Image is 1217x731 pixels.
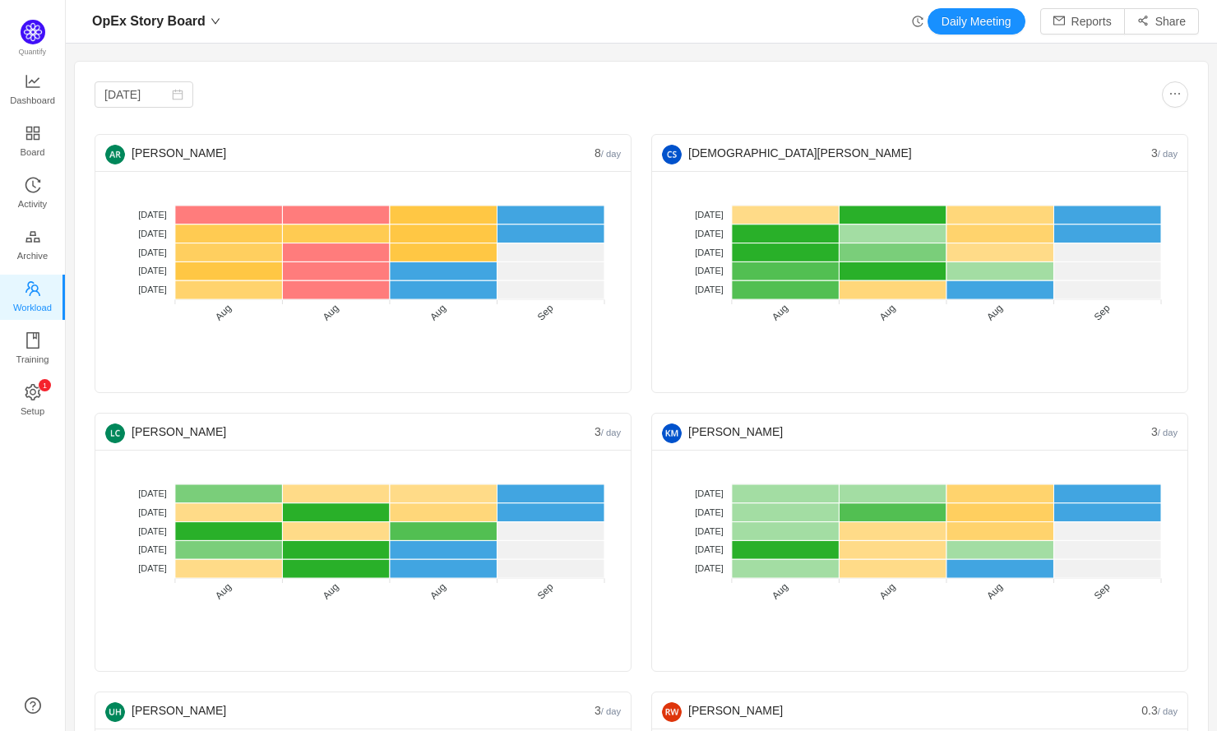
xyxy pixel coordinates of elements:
[770,581,790,602] tspan: Aug
[105,414,595,450] div: [PERSON_NAME]
[695,563,724,573] tspan: [DATE]
[321,581,341,602] tspan: Aug
[695,248,724,257] tspan: [DATE]
[138,248,167,257] tspan: [DATE]
[321,303,341,323] tspan: Aug
[105,145,125,164] img: AR-5.png
[1092,581,1113,601] tspan: Sep
[42,379,46,391] p: 1
[19,48,47,56] span: Quantify
[662,414,1151,450] div: [PERSON_NAME]
[13,291,52,324] span: Workload
[213,303,234,323] tspan: Aug
[928,8,1025,35] button: Daily Meeting
[601,706,621,716] small: / day
[595,425,621,438] span: 3
[25,332,41,349] i: icon: book
[105,135,595,171] div: [PERSON_NAME]
[105,692,595,729] div: [PERSON_NAME]
[138,488,167,498] tspan: [DATE]
[138,544,167,554] tspan: [DATE]
[984,303,1005,323] tspan: Aug
[25,73,41,90] i: icon: line-chart
[877,303,898,323] tspan: Aug
[138,526,167,536] tspan: [DATE]
[601,428,621,437] small: / day
[662,692,1141,729] div: [PERSON_NAME]
[25,74,41,107] a: Dashboard
[21,136,45,169] span: Board
[695,285,724,294] tspan: [DATE]
[25,125,41,141] i: icon: appstore
[535,581,556,601] tspan: Sep
[18,187,47,220] span: Activity
[138,563,167,573] tspan: [DATE]
[695,210,724,220] tspan: [DATE]
[695,526,724,536] tspan: [DATE]
[1162,81,1188,108] button: icon: ellipsis
[25,333,41,366] a: Training
[877,581,898,602] tspan: Aug
[695,266,724,275] tspan: [DATE]
[25,697,41,714] a: icon: question-circle
[25,280,41,297] i: icon: team
[595,146,621,160] span: 8
[138,210,167,220] tspan: [DATE]
[25,177,41,193] i: icon: history
[1158,149,1178,159] small: / day
[211,16,220,26] i: icon: down
[25,178,41,211] a: Activity
[25,385,41,418] a: icon: settingSetup
[535,302,556,322] tspan: Sep
[1040,8,1125,35] button: icon: mailReports
[1158,706,1178,716] small: / day
[695,544,724,554] tspan: [DATE]
[695,488,724,498] tspan: [DATE]
[912,16,923,27] i: icon: history
[25,229,41,262] a: Archive
[105,423,125,443] img: 515482f940afc420cb8a97ad4331de18
[21,395,44,428] span: Setup
[105,702,125,722] img: UH-5.png
[138,229,167,238] tspan: [DATE]
[428,581,448,602] tspan: Aug
[695,229,724,238] tspan: [DATE]
[25,384,41,400] i: icon: setting
[1141,704,1178,717] span: 0.3
[1124,8,1199,35] button: icon: share-altShare
[213,581,234,602] tspan: Aug
[39,379,51,391] sup: 1
[984,581,1005,602] tspan: Aug
[1158,428,1178,437] small: / day
[595,704,621,717] span: 3
[601,149,621,159] small: / day
[662,423,682,443] img: KM-3.png
[25,229,41,245] i: icon: gold
[138,285,167,294] tspan: [DATE]
[138,266,167,275] tspan: [DATE]
[695,507,724,517] tspan: [DATE]
[662,135,1151,171] div: [DEMOGRAPHIC_DATA][PERSON_NAME]
[138,507,167,517] tspan: [DATE]
[10,84,55,117] span: Dashboard
[21,20,45,44] img: Quantify
[1092,302,1113,322] tspan: Sep
[95,81,193,108] input: Select date
[1151,425,1178,438] span: 3
[428,303,448,323] tspan: Aug
[662,702,682,722] img: d63e570e6ea8ccbe700c17163d6794a8
[770,303,790,323] tspan: Aug
[25,281,41,314] a: Workload
[16,343,49,376] span: Training
[25,126,41,159] a: Board
[172,89,183,100] i: icon: calendar
[17,239,48,272] span: Archive
[92,8,206,35] span: OpEx Story Board
[662,145,682,164] img: CS-3.png
[1151,146,1178,160] span: 3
